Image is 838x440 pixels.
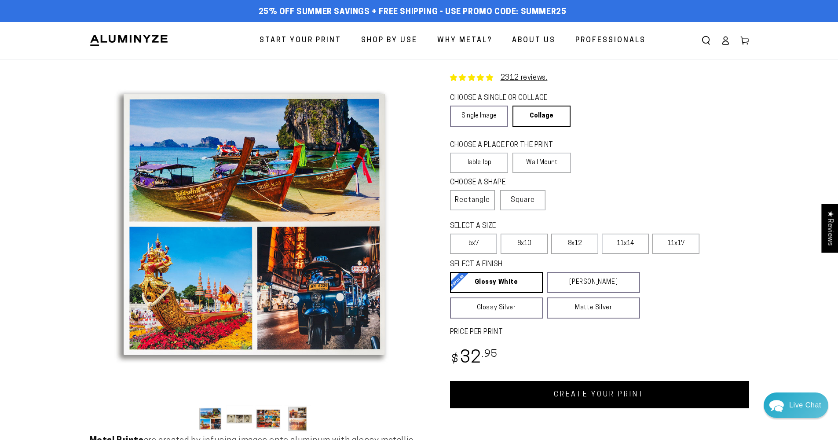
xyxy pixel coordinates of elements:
[450,297,543,319] a: Glossy Silver
[450,221,626,231] legend: SELECT A SIZE
[547,297,640,319] a: Matte Silver
[501,234,548,254] label: 8x10
[355,29,424,52] a: Shop By Use
[482,349,498,359] sup: .95
[512,106,571,127] a: Collage
[285,405,311,432] button: Load image 4 in gallery view
[505,29,562,52] a: About Us
[260,34,341,47] span: Start Your Print
[253,29,348,52] a: Start Your Print
[450,178,538,188] legend: CHOOSE A SHAPE
[450,327,749,337] label: PRICE PER PRINT
[89,59,419,435] media-gallery: Gallery Viewer
[227,405,253,432] button: Load image 2 in gallery view
[66,43,121,51] span: Away until [DATE]
[789,392,821,418] div: Contact Us Directly
[450,140,563,150] legend: CHOOSE A PLACE FOR THE PRINT
[455,195,490,205] span: Rectangle
[89,34,168,47] img: Aluminyze
[569,29,652,52] a: Professionals
[821,204,838,253] div: Click to open Judge.me floating reviews tab
[67,252,119,257] span: We run on
[82,13,105,36] img: John
[450,106,508,127] a: Single Image
[437,34,492,47] span: Why Metal?
[512,34,556,47] span: About Us
[551,234,598,254] label: 8x12
[361,34,417,47] span: Shop By Use
[450,153,509,173] label: Table Top
[501,74,548,81] a: 2312 reviews.
[450,272,543,293] a: Glossy White
[547,272,640,293] a: [PERSON_NAME]
[198,405,224,432] button: Load image 1 in gallery view
[696,31,716,50] summary: Search our site
[764,392,828,418] div: Chat widget toggle
[58,265,129,279] a: Leave A Message
[64,13,87,36] img: Marie J
[431,29,499,52] a: Why Metal?
[95,250,119,258] span: Re:amaze
[450,381,749,408] a: CREATE YOUR PRINT
[511,195,535,205] span: Square
[450,260,619,270] legend: SELECT A FINISH
[451,354,459,366] span: $
[256,405,282,432] button: Load image 3 in gallery view
[259,7,567,17] span: 25% off Summer Savings + Free Shipping - Use Promo Code: SUMMER25
[575,34,646,47] span: Professionals
[652,234,699,254] label: 11x17
[450,93,563,103] legend: CHOOSE A SINGLE OR COLLAGE
[101,13,124,36] img: Helga
[450,350,498,367] bdi: 32
[602,234,649,254] label: 11x14
[450,234,497,254] label: 5x7
[512,153,571,173] label: Wall Mount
